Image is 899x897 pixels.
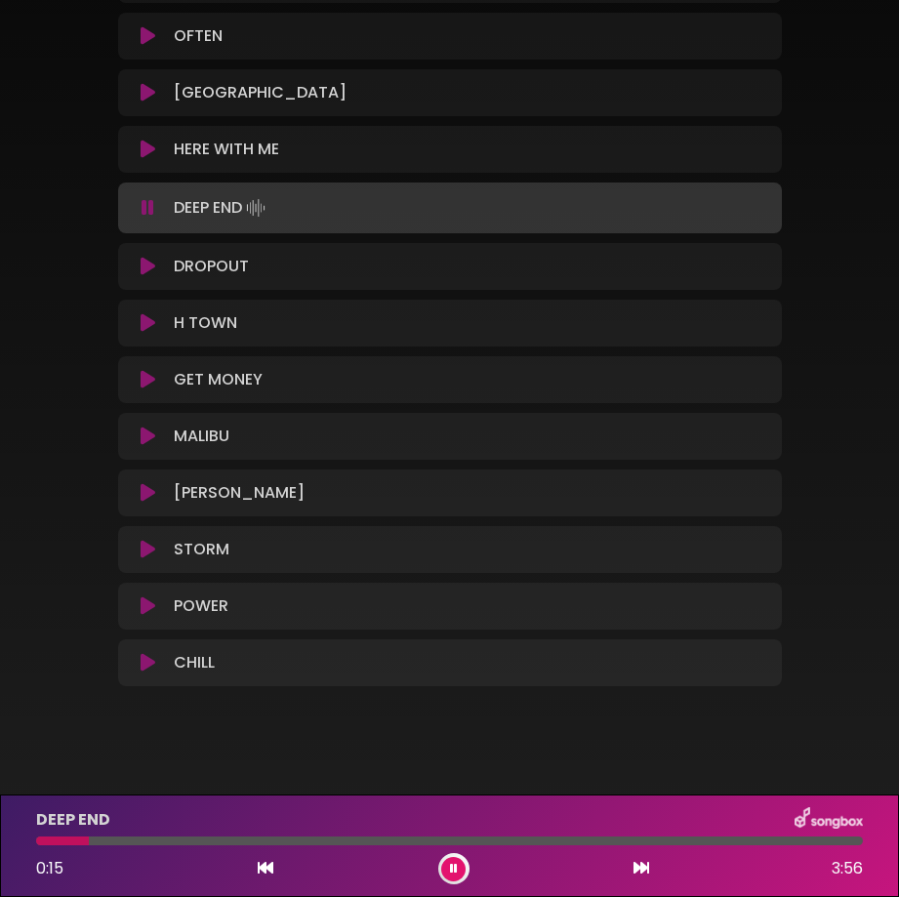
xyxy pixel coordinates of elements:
p: HERE WITH ME [174,138,279,161]
p: CHILL [174,651,215,674]
p: STORM [174,538,229,561]
p: GET MONEY [174,368,263,391]
p: POWER [174,594,228,618]
p: H TOWN [174,311,237,335]
p: DROPOUT [174,255,249,278]
p: DEEP END [174,194,269,222]
img: waveform4.gif [242,194,269,222]
p: [PERSON_NAME] [174,481,305,505]
p: MALIBU [174,425,229,448]
p: OFTEN [174,24,223,48]
p: [GEOGRAPHIC_DATA] [174,81,347,104]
